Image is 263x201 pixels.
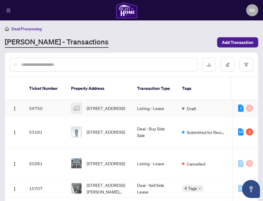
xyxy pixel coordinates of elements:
[132,100,177,116] td: Listing - Lease
[71,103,82,113] img: thumbnail-img
[222,38,253,47] span: Add Transaction
[87,129,125,135] span: [STREET_ADDRESS]
[207,62,211,67] span: download
[10,159,19,168] button: Logo
[11,26,42,32] span: Deal Processing
[24,116,66,148] td: 53161
[87,105,125,111] span: [STREET_ADDRESS]
[221,58,235,72] button: edit
[12,162,17,166] img: Logo
[132,116,177,148] td: Deal - Buy Side Sale
[132,179,177,198] td: Deal - Sell Side Lease
[198,187,201,190] span: down
[6,8,10,13] span: menu
[242,180,260,198] button: Open asap
[246,128,253,136] div: 2
[132,77,177,100] th: Transaction Type
[132,148,177,179] td: Listing - Lease
[5,27,9,31] span: home
[217,37,258,47] button: Add Transaction
[187,129,226,136] span: Submitted for Review
[177,77,231,100] th: Tags
[66,77,132,100] th: Property Address
[87,182,127,195] span: [STREET_ADDRESS][PERSON_NAME][PERSON_NAME]
[12,130,17,135] img: Logo
[239,58,253,72] button: filter
[12,106,17,111] img: Logo
[71,183,82,193] img: thumbnail-img
[184,185,197,192] span: 4 Tags
[244,62,248,67] span: filter
[238,160,244,167] div: 0
[187,105,196,112] span: Draft
[246,160,253,167] div: 0
[10,103,19,113] button: Logo
[250,7,255,14] span: SA
[10,184,19,193] button: Logo
[87,160,125,167] span: [STREET_ADDRESS]
[24,77,66,100] th: Ticket Number
[5,37,109,48] a: [PERSON_NAME] - Transactions
[24,148,66,179] td: 50281
[246,105,253,112] div: 0
[226,62,230,67] span: edit
[24,100,66,116] td: 54750
[24,179,66,198] td: 15707
[238,105,244,112] div: 1
[187,160,205,167] span: Cancelled
[116,2,137,19] img: logo
[71,158,82,169] img: thumbnail-img
[12,187,17,191] img: Logo
[202,58,216,72] button: download
[238,185,244,192] div: 0
[238,128,244,136] div: 10
[71,127,82,137] img: thumbnail-img
[10,127,19,137] button: Logo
